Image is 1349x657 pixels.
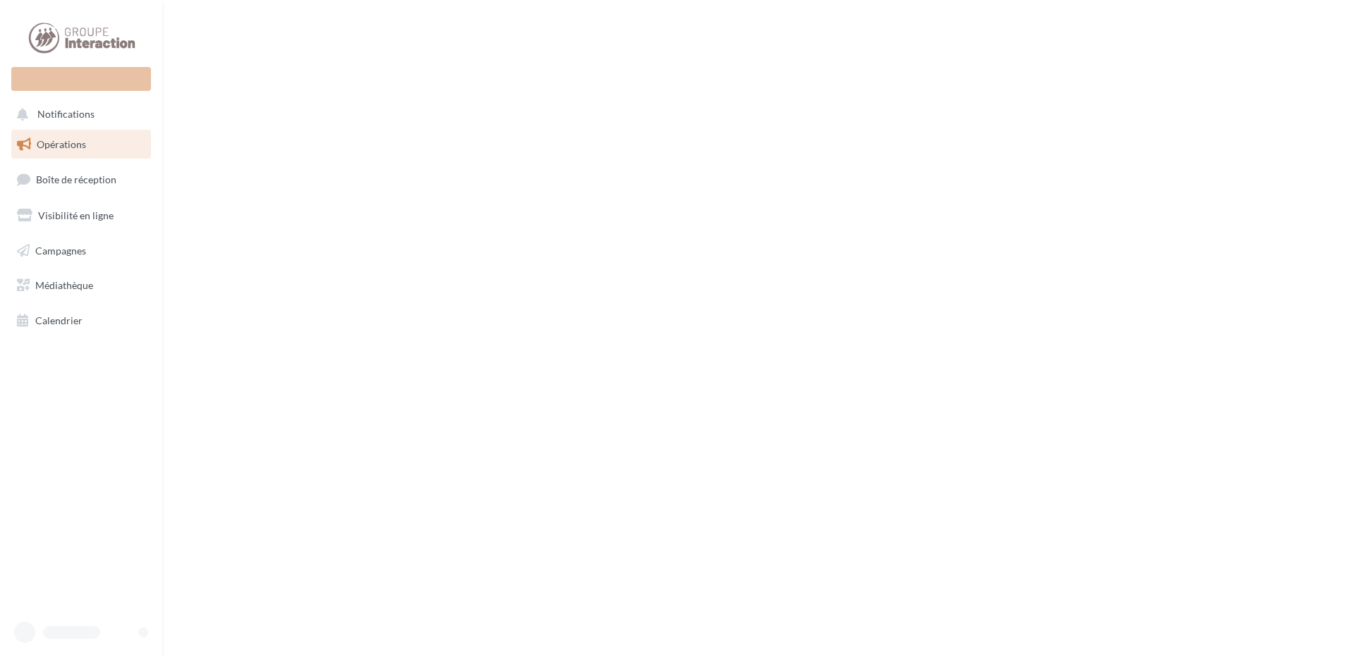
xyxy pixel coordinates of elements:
[8,271,154,300] a: Médiathèque
[38,209,114,221] span: Visibilité en ligne
[8,236,154,266] a: Campagnes
[37,109,95,121] span: Notifications
[8,130,154,159] a: Opérations
[37,138,86,150] span: Opérations
[35,244,86,256] span: Campagnes
[8,164,154,195] a: Boîte de réception
[35,279,93,291] span: Médiathèque
[36,173,116,185] span: Boîte de réception
[11,67,151,91] div: Nouvelle campagne
[8,306,154,336] a: Calendrier
[35,314,83,326] span: Calendrier
[8,201,154,231] a: Visibilité en ligne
